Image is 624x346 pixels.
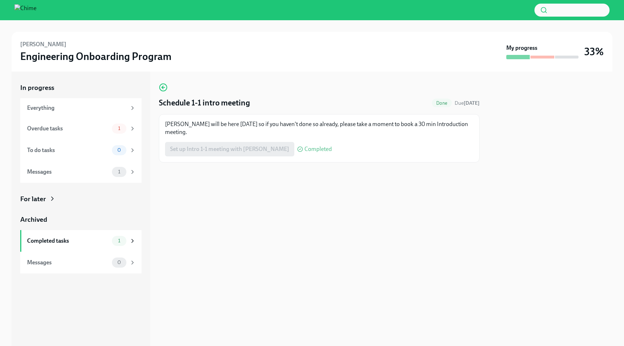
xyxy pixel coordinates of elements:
[455,100,480,107] span: September 5th, 2025 09:00
[20,98,142,118] a: Everything
[20,83,142,92] a: In progress
[14,4,36,16] img: Chime
[20,161,142,183] a: Messages1
[20,118,142,139] a: Overdue tasks1
[165,120,473,136] p: [PERSON_NAME] will be here [DATE] so if you haven't done so already, please take a moment to book...
[464,100,480,106] strong: [DATE]
[20,215,142,224] a: Archived
[432,100,452,106] span: Done
[455,100,480,106] span: Due
[506,44,537,52] strong: My progress
[20,252,142,273] a: Messages0
[27,104,126,112] div: Everything
[20,194,142,204] a: For later
[27,259,109,267] div: Messages
[114,169,125,174] span: 1
[20,230,142,252] a: Completed tasks1
[27,237,109,245] div: Completed tasks
[20,139,142,161] a: To do tasks0
[113,147,125,153] span: 0
[20,194,46,204] div: For later
[27,168,109,176] div: Messages
[20,40,66,48] h6: [PERSON_NAME]
[113,260,125,265] span: 0
[114,238,125,243] span: 1
[27,125,109,133] div: Overdue tasks
[159,98,250,108] h4: Schedule 1-1 intro meeting
[27,146,109,154] div: To do tasks
[584,45,604,58] h3: 33%
[20,50,172,63] h3: Engineering Onboarding Program
[304,146,332,152] span: Completed
[114,126,125,131] span: 1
